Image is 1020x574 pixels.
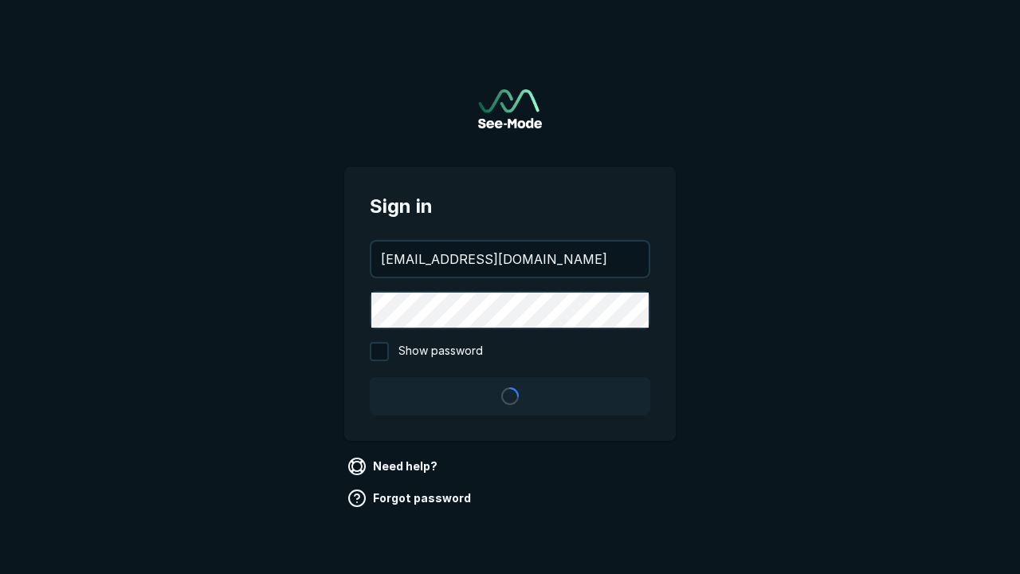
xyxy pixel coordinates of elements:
span: Sign in [370,192,650,221]
span: Show password [398,342,483,361]
input: your@email.com [371,242,649,277]
a: Go to sign in [478,89,542,128]
a: Need help? [344,454,444,479]
a: Forgot password [344,486,477,511]
img: See-Mode Logo [478,89,542,128]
